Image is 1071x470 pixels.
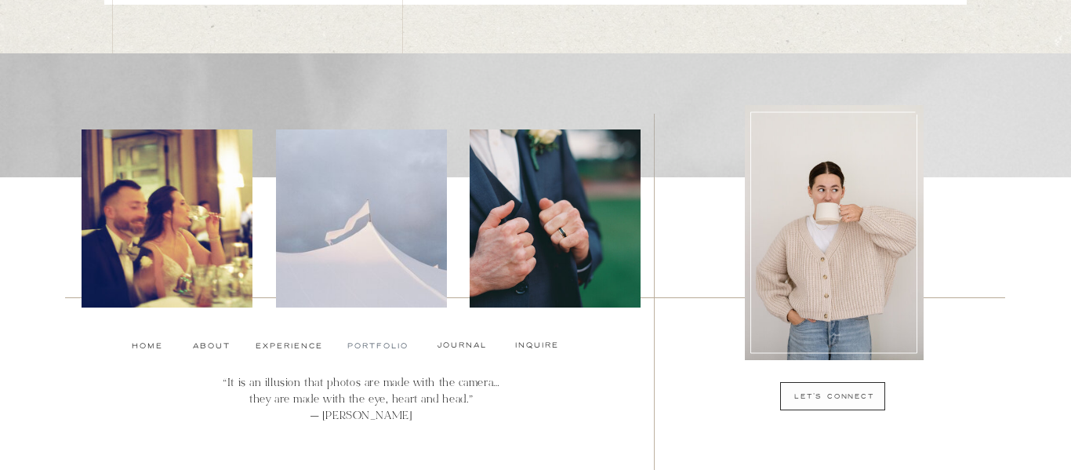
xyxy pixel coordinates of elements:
a: Journal [431,339,492,352]
h1: “It is an illusion that photos are made with the camera… they are made with the eye, heart and he... [215,375,508,403]
a: Inquire [510,339,565,352]
a: experience [256,340,321,352]
a: About [193,340,227,352]
a: let's connect [748,391,920,403]
a: Portfolio [347,340,406,352]
a: Home [129,340,165,352]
